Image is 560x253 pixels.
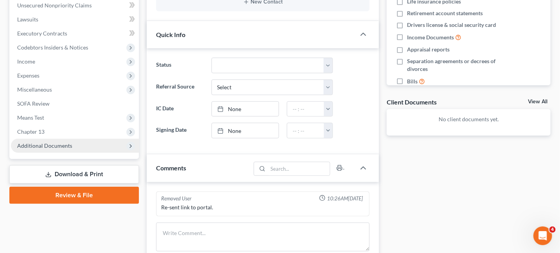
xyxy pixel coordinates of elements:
[11,97,139,111] a: SOFA Review
[407,57,503,73] span: Separation agreements or decrees of divorces
[156,164,186,172] span: Comments
[212,123,279,138] a: None
[212,102,279,117] a: None
[156,31,185,38] span: Quick Info
[17,72,39,79] span: Expenses
[152,101,208,117] label: IC Date
[549,226,556,233] span: 4
[17,2,92,9] span: Unsecured Nonpriority Claims
[17,30,67,37] span: Executory Contracts
[528,99,548,104] a: View All
[17,16,38,23] span: Lawsuits
[17,128,44,135] span: Chapter 13
[17,44,88,51] span: Codebtors Insiders & Notices
[152,58,208,73] label: Status
[407,9,483,17] span: Retirement account statements
[533,226,552,245] iframe: Intercom live chat
[407,21,496,29] span: Drivers license & social security card
[407,46,450,53] span: Appraisal reports
[152,80,208,95] label: Referral Source
[152,123,208,138] label: Signing Date
[161,195,192,202] div: Removed User
[407,78,418,85] span: Bills
[17,58,35,65] span: Income
[17,86,52,93] span: Miscellaneous
[327,195,363,202] span: 10:26AM[DATE]
[9,187,139,204] a: Review & File
[17,142,72,149] span: Additional Documents
[17,114,44,121] span: Means Test
[287,123,324,138] input: -- : --
[9,165,139,184] a: Download & Print
[17,100,50,107] span: SOFA Review
[393,115,544,123] p: No client documents yet.
[268,162,330,175] input: Search...
[11,12,139,27] a: Lawsuits
[11,27,139,41] a: Executory Contracts
[287,102,324,117] input: -- : --
[161,203,365,211] div: Re-sent link to portal.
[407,34,454,41] span: Income Documents
[387,98,437,106] div: Client Documents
